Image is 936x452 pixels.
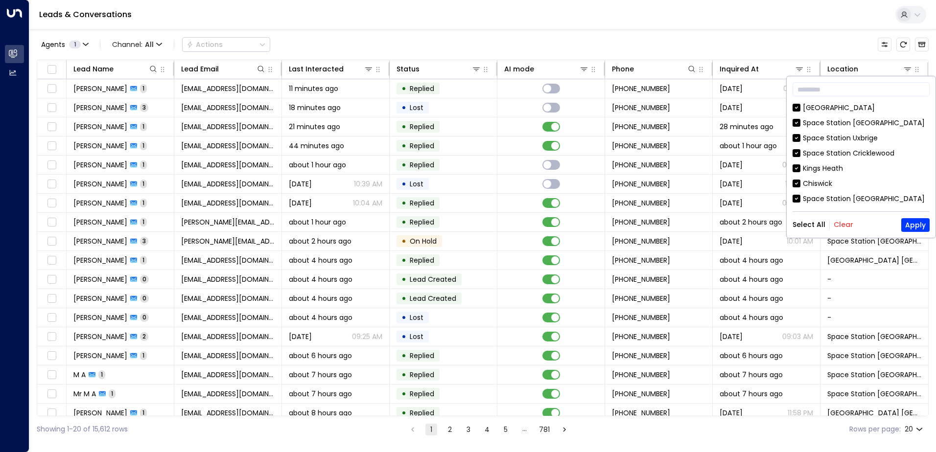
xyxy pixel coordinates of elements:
span: Toggle select row [46,178,58,190]
span: Adam Basey [73,141,127,151]
span: M A [73,370,86,380]
span: 0 [140,275,149,283]
span: +447445540160 [612,160,670,170]
span: Lead Created [410,294,456,303]
p: 09:25 AM [352,332,382,341]
span: +447417469356 [612,408,670,418]
span: about 6 hours ago [289,351,352,361]
p: 10:01 AM [787,236,813,246]
span: Lost [410,332,423,341]
span: about 4 hours ago [720,274,783,284]
span: Toggle select row [46,235,58,248]
span: +447070707050 [612,370,670,380]
span: 11 minutes ago [289,84,338,93]
span: about 8 hours ago [289,408,352,418]
span: Jane Payton [73,217,127,227]
span: hddhdhdhhx@hotmail.com [181,370,275,380]
span: 44 minutes ago [289,141,344,151]
span: alirezavosoughi@yahoo.com [181,160,275,170]
span: about 4 hours ago [289,294,352,303]
div: Status [397,63,420,75]
button: Apply [901,218,930,232]
span: jane.payton@hotmail.co.uk [181,217,275,227]
span: 1 [140,256,147,264]
p: 03:28 PM [783,84,813,93]
button: Go to next page [559,424,570,435]
button: Archived Leads [915,38,929,51]
td: - [820,270,928,289]
span: Space Station Banbury [827,236,921,246]
div: • [401,137,406,154]
span: ginandnic18@gmail.com [181,274,275,284]
div: Phone [612,63,697,75]
span: about 2 hours ago [720,217,782,227]
div: • [401,252,406,269]
label: Rows per page: [849,424,901,434]
span: Yesterday [720,84,743,93]
span: Replied [410,122,434,132]
span: +447984652651 [612,84,670,93]
span: Mr M A [73,389,96,399]
span: Gin James [73,255,127,265]
p: 10:04 AM [353,198,382,208]
span: about 4 hours ago [720,255,783,265]
span: 18 minutes ago [289,103,341,113]
span: about 7 hours ago [289,389,352,399]
div: Last Interacted [289,63,344,75]
div: • [401,328,406,345]
span: Gin James [73,274,127,284]
span: about 7 hours ago [289,370,352,380]
span: Damon Harris [73,103,127,113]
nav: pagination navigation [406,423,571,435]
span: about 1 hour ago [289,160,346,170]
button: Select All [793,221,825,228]
span: Sep 19, 2025 [720,198,743,208]
span: ginandnic18@gmail.com [181,255,275,265]
span: about 4 hours ago [720,313,783,322]
a: Leads & Conversations [39,9,132,20]
div: • [401,157,406,173]
span: Amar Chander [73,122,127,132]
span: +447070707070 [612,389,670,399]
span: Lindsay Smith [73,236,127,246]
span: jamiechandler06@gmail.com [181,351,275,361]
span: kingsheathcommunitykitchen@gmail.com [181,141,275,151]
span: Toggle select row [46,102,58,114]
span: Replied [410,141,434,151]
span: Toggle select row [46,293,58,305]
div: Space Station [GEOGRAPHIC_DATA] [803,118,925,128]
span: Space Station Castle Bromwich [827,255,921,265]
span: Toggle select row [46,369,58,381]
div: • [401,99,406,116]
span: Lost [410,313,423,322]
span: Yesterday [720,408,743,418]
span: Space Station Kilburn [827,408,921,418]
span: 28 minutes ago [720,122,773,132]
span: +447595825724 [612,236,670,246]
span: Rhonda Alexander [73,332,127,341]
p: 09:03 AM [782,332,813,341]
span: lindsay@basebuilders.co.uk [181,236,275,246]
td: - [820,289,928,308]
span: Space Station Swiss Cottage [827,389,921,399]
span: about 7 hours ago [720,389,783,399]
div: Lead Email [181,63,219,75]
div: • [401,309,406,326]
span: Yesterday [720,236,743,246]
div: Button group with a nested menu [182,37,270,52]
span: Toggle select row [46,350,58,362]
button: Agents1 [37,38,92,51]
span: Lost [410,103,423,113]
div: Space Station Uxbrige [793,133,930,143]
span: 2 [140,332,148,340]
span: +447818061806 [612,332,670,341]
span: +447445540160 [612,198,670,208]
span: Toggle select row [46,121,58,133]
span: alirezavosoughi@yahoo.com [181,198,275,208]
div: Actions [187,40,223,49]
button: Go to page 5 [500,424,512,435]
span: James Chandler [73,351,127,361]
span: djsaraus@aol.com [181,103,275,113]
span: hshddhddhud@hotmail.com [181,389,275,399]
span: Shaza Elmusharaf [73,408,127,418]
